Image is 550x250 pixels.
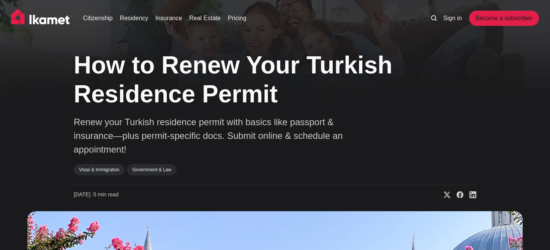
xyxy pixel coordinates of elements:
[228,14,247,23] a: Pricing
[438,191,450,199] a: Share on X
[443,14,462,23] a: Sign in
[74,115,370,156] p: Renew your Turkish residence permit with basics like passport & insurance—plus permit-specific do...
[450,191,463,199] a: Share on Facebook
[189,14,221,23] a: Real Estate
[155,14,182,23] a: Insurance
[74,164,125,175] a: Visas & Immigration
[463,191,476,199] a: Share on Linkedin
[120,14,149,23] a: Residency
[127,164,177,175] a: Government & Law
[469,11,539,26] a: Become a subscriber
[74,191,119,199] time: 5 min read
[74,51,393,109] h1: How to Renew Your Turkish Residence Permit
[83,14,113,23] a: Citizenship
[11,9,73,28] img: Ikamet home
[74,191,93,197] span: [DATE] ∙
